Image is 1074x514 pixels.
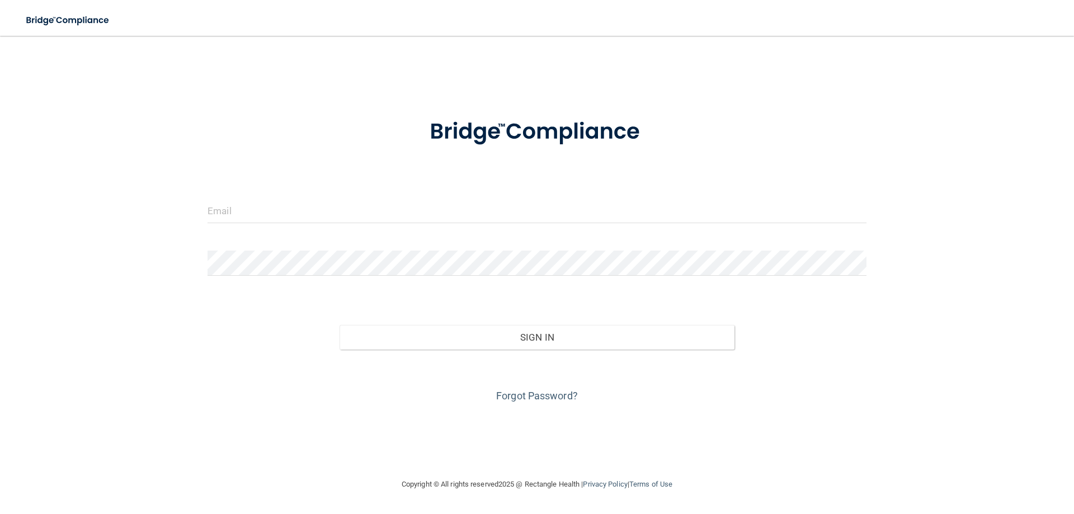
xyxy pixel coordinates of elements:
[496,390,578,402] a: Forgot Password?
[208,198,866,223] input: Email
[333,466,741,502] div: Copyright © All rights reserved 2025 @ Rectangle Health | |
[629,480,672,488] a: Terms of Use
[407,103,667,161] img: bridge_compliance_login_screen.278c3ca4.svg
[340,325,735,350] button: Sign In
[583,480,627,488] a: Privacy Policy
[17,9,120,32] img: bridge_compliance_login_screen.278c3ca4.svg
